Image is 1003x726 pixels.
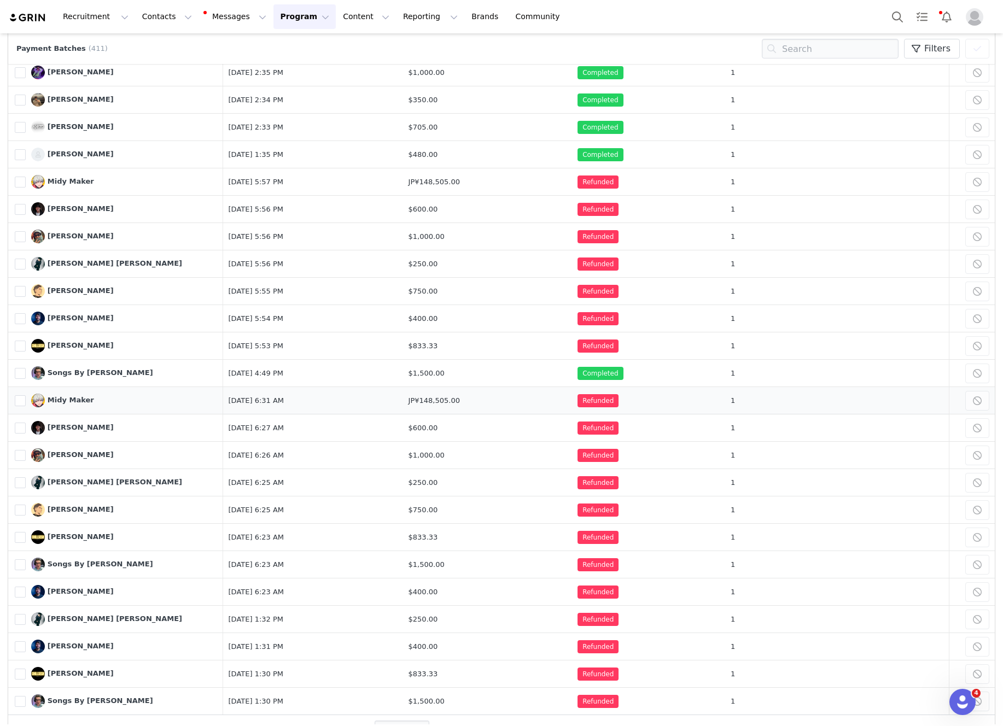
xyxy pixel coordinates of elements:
[31,312,45,325] img: Brett
[48,232,114,240] span: [PERSON_NAME]
[578,367,623,380] span: Completed
[31,366,45,380] img: Songs By Spencer
[223,469,403,496] td: [DATE] 6:25 AM
[223,578,403,606] td: [DATE] 6:23 AM
[578,148,623,161] span: Completed
[959,8,994,26] button: Profile
[31,667,45,681] img: Boyan Tantchev
[578,203,619,216] span: Refunded
[725,223,949,250] td: 1
[725,250,949,278] td: 1
[48,314,114,322] span: [PERSON_NAME]
[885,4,909,29] button: Search
[409,560,445,569] span: $1,500.00
[725,414,949,442] td: 1
[48,587,114,595] span: [PERSON_NAME]
[725,551,949,578] td: 1
[935,4,959,29] button: Notifications
[578,339,619,353] span: Refunded
[199,4,273,29] button: Messages
[725,442,949,469] td: 1
[949,689,976,715] iframe: Intercom live chat
[48,560,153,568] span: Songs By [PERSON_NAME]
[48,150,114,158] span: [PERSON_NAME]
[578,312,619,325] span: Refunded
[223,250,403,278] td: [DATE] 5:56 PM
[223,168,403,196] td: [DATE] 5:57 PM
[48,68,114,76] span: [PERSON_NAME]
[578,93,623,107] span: Completed
[223,196,403,223] td: [DATE] 5:56 PM
[223,524,403,551] td: [DATE] 6:23 AM
[725,469,949,496] td: 1
[48,286,114,295] span: [PERSON_NAME]
[31,230,114,243] a: [PERSON_NAME]
[31,612,45,626] img: Axel Mauricio Arce León
[89,43,108,54] span: (411)
[31,120,114,134] a: [PERSON_NAME]
[578,558,619,571] span: Refunded
[409,478,438,487] span: $250.00
[223,59,403,86] td: [DATE] 2:35 PM
[409,205,438,213] span: $600.00
[336,4,396,29] button: Content
[409,260,438,268] span: $250.00
[31,148,45,161] img: Sean Vadaru
[31,175,94,189] a: Midy Maker
[409,287,438,295] span: $750.00
[48,122,114,131] span: [PERSON_NAME]
[31,667,114,681] a: [PERSON_NAME]
[409,369,445,377] span: $1,500.00
[48,95,114,103] span: [PERSON_NAME]
[223,223,403,250] td: [DATE] 5:56 PM
[578,175,619,189] span: Refunded
[409,451,445,459] span: $1,000.00
[31,66,45,79] img: Franco Cesti
[31,339,45,353] img: Boyan Tantchev
[31,284,45,298] img: Rafael Vaca Elizalde
[31,476,182,489] a: [PERSON_NAME] [PERSON_NAME]
[31,394,45,407] img: Midy Maker
[725,141,949,168] td: 1
[725,278,949,305] td: 1
[725,360,949,387] td: 1
[9,13,47,23] img: grin logo
[31,421,114,435] a: [PERSON_NAME]
[31,394,94,407] a: Midy Maker
[223,414,403,442] td: [DATE] 6:27 AM
[725,86,949,114] td: 1
[725,168,949,196] td: 1
[409,68,445,77] span: $1,000.00
[725,524,949,551] td: 1
[223,114,403,141] td: [DATE] 2:33 PM
[31,558,45,571] img: Songs By Spencer
[31,312,114,325] a: [PERSON_NAME]
[725,305,949,332] td: 1
[578,230,619,243] span: Refunded
[578,394,619,407] span: Refunded
[31,66,114,79] a: [PERSON_NAME]
[31,202,45,216] img: Henrique Da Silva
[223,606,403,633] td: [DATE] 1:32 PM
[578,285,619,298] span: Refunded
[56,4,135,29] button: Recruitment
[31,448,45,462] img: Felipe Saavedra
[223,305,403,332] td: [DATE] 5:54 PM
[409,342,438,350] span: $833.33
[223,278,403,305] td: [DATE] 5:55 PM
[48,450,114,459] span: [PERSON_NAME]
[31,202,114,216] a: [PERSON_NAME]
[578,449,619,462] span: Refunded
[31,120,45,134] img: Tony Fernandez
[223,633,403,660] td: [DATE] 1:31 PM
[725,59,949,86] td: 1
[31,421,45,435] img: Henrique Da Silva
[409,150,438,159] span: $480.00
[223,660,403,688] td: [DATE] 1:30 PM
[223,551,403,578] td: [DATE] 6:23 AM
[409,396,460,405] span: JP¥148,505.00
[31,530,45,544] img: Boyan Tantchev
[409,178,460,186] span: JP¥148,505.00
[48,669,114,677] span: [PERSON_NAME]
[223,86,403,114] td: [DATE] 2:34 PM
